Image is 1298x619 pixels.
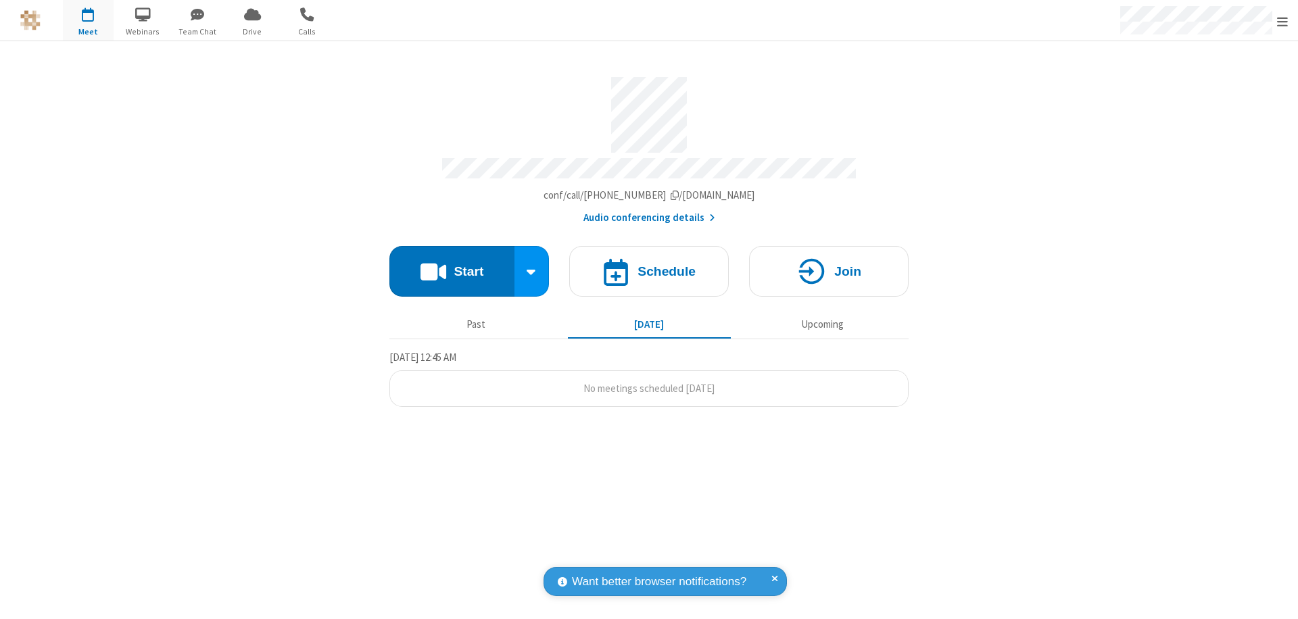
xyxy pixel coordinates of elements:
[20,10,41,30] img: QA Selenium DO NOT DELETE OR CHANGE
[389,67,909,226] section: Account details
[118,26,168,38] span: Webinars
[227,26,278,38] span: Drive
[638,265,696,278] h4: Schedule
[395,312,558,337] button: Past
[544,189,755,201] span: Copy my meeting room link
[514,246,550,297] div: Start conference options
[749,246,909,297] button: Join
[389,246,514,297] button: Start
[583,382,715,395] span: No meetings scheduled [DATE]
[63,26,114,38] span: Meet
[569,246,729,297] button: Schedule
[389,349,909,407] section: Today's Meetings
[544,188,755,203] button: Copy my meeting room linkCopy my meeting room link
[741,312,904,337] button: Upcoming
[583,210,715,226] button: Audio conferencing details
[282,26,333,38] span: Calls
[454,265,483,278] h4: Start
[572,573,746,591] span: Want better browser notifications?
[834,265,861,278] h4: Join
[389,351,456,364] span: [DATE] 12:45 AM
[172,26,223,38] span: Team Chat
[568,312,731,337] button: [DATE]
